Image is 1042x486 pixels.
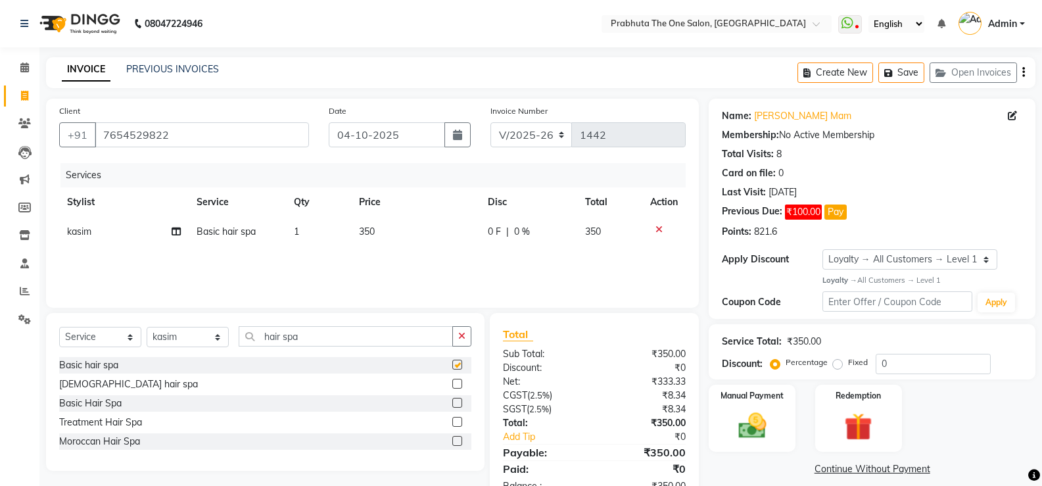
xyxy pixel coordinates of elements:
a: Add Tip [493,430,611,444]
button: Apply [978,293,1015,312]
div: ₹350.00 [594,416,696,430]
img: Admin [959,12,982,35]
div: ₹0 [594,361,696,375]
b: 08047224946 [145,5,202,42]
div: ₹8.34 [594,402,696,416]
div: Net: [493,375,594,389]
div: No Active Membership [722,128,1022,142]
div: Total: [493,416,594,430]
div: Total Visits: [722,147,774,161]
span: 0 F [488,225,501,239]
div: ₹8.34 [594,389,696,402]
div: Points: [722,225,751,239]
div: Services [60,163,696,187]
span: kasim [67,226,91,237]
label: Manual Payment [721,390,784,402]
img: logo [34,5,124,42]
a: INVOICE [62,58,110,82]
label: Invoice Number [490,105,548,117]
div: Paid: [493,461,594,477]
span: ₹100.00 [785,205,822,220]
div: Treatment Hair Spa [59,416,142,429]
div: ( ) [493,389,594,402]
th: Total [577,187,642,217]
th: Service [189,187,286,217]
button: Pay [824,205,847,220]
div: Membership: [722,128,779,142]
div: Basic Hair Spa [59,397,122,410]
th: Action [642,187,686,217]
span: SGST [503,403,527,415]
th: Qty [286,187,351,217]
a: PREVIOUS INVOICES [126,63,219,75]
button: Open Invoices [930,62,1017,83]
div: Discount: [722,357,763,371]
img: _gift.svg [836,410,881,445]
div: 821.6 [754,225,777,239]
div: ₹0 [611,430,696,444]
button: Create New [797,62,873,83]
th: Stylist [59,187,189,217]
div: Apply Discount [722,253,822,266]
div: Last Visit: [722,185,766,199]
input: Enter Offer / Coupon Code [822,291,972,312]
span: 1 [294,226,299,237]
span: Admin [988,17,1017,31]
span: Basic hair spa [197,226,256,237]
div: ₹350.00 [594,347,696,361]
div: 0 [778,166,784,180]
div: ₹333.33 [594,375,696,389]
div: Moroccan Hair Spa [59,435,140,449]
div: Name: [722,109,751,123]
img: _cash.svg [730,410,775,442]
span: Total [503,328,533,341]
div: Discount: [493,361,594,375]
div: Payable: [493,445,594,460]
label: Client [59,105,80,117]
div: Service Total: [722,335,782,349]
span: | [506,225,509,239]
input: Search or Scan [239,326,453,347]
label: Redemption [836,390,881,402]
span: 2.5% [530,390,550,401]
div: Sub Total: [493,347,594,361]
div: ₹350.00 [787,335,821,349]
div: All Customers → Level 1 [822,275,1022,286]
label: Date [329,105,346,117]
label: Percentage [786,356,828,368]
div: ( ) [493,402,594,416]
label: Fixed [848,356,868,368]
th: Price [351,187,481,217]
span: 2.5% [529,404,549,414]
button: Save [878,62,924,83]
th: Disc [480,187,577,217]
button: +91 [59,122,96,147]
div: ₹350.00 [594,445,696,460]
span: 350 [359,226,375,237]
div: Card on file: [722,166,776,180]
a: Continue Without Payment [711,462,1033,476]
a: [PERSON_NAME] Mam [754,109,851,123]
div: Previous Due: [722,205,782,220]
span: 0 % [514,225,530,239]
div: ₹0 [594,461,696,477]
span: CGST [503,389,527,401]
strong: Loyalty → [822,276,857,285]
span: 350 [585,226,601,237]
div: Basic hair spa [59,358,118,372]
div: [DATE] [769,185,797,199]
div: [DEMOGRAPHIC_DATA] hair spa [59,377,198,391]
input: Search by Name/Mobile/Email/Code [95,122,309,147]
div: Coupon Code [722,295,822,309]
div: 8 [776,147,782,161]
